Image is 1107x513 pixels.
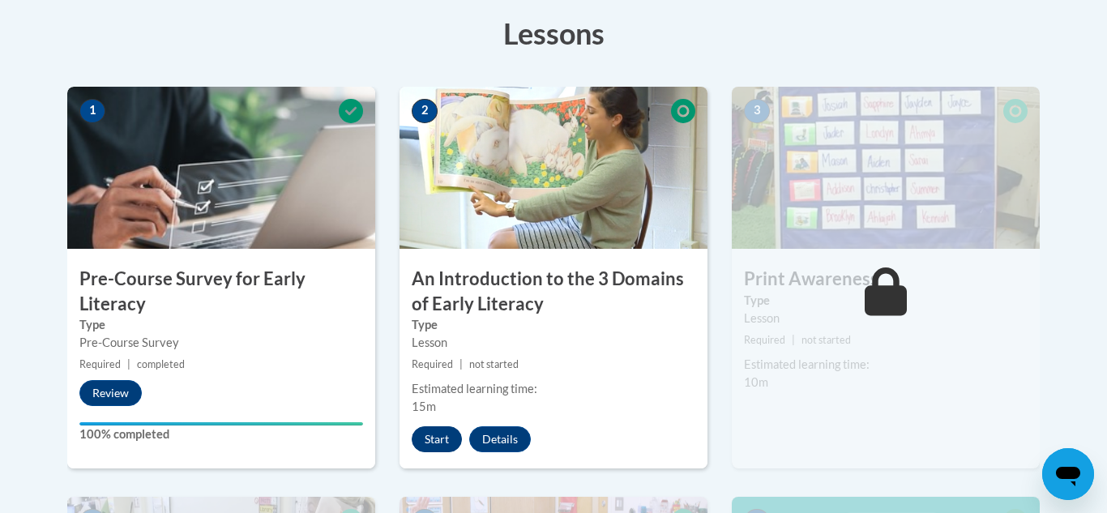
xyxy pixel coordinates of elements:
h3: An Introduction to the 3 Domains of Early Literacy [400,267,707,317]
img: Course Image [67,87,375,249]
div: Estimated learning time: [744,356,1028,374]
span: Required [744,334,785,346]
iframe: Button to launch messaging window [1042,448,1094,500]
span: not started [801,334,851,346]
img: Course Image [400,87,707,249]
h3: Print Awareness [732,267,1040,292]
div: Lesson [744,310,1028,327]
label: 100% completed [79,425,363,443]
button: Start [412,426,462,452]
span: 2 [412,99,438,123]
label: Type [744,292,1028,310]
img: Course Image [732,87,1040,249]
span: Required [412,358,453,370]
span: | [459,358,463,370]
span: 1 [79,99,105,123]
h3: Pre-Course Survey for Early Literacy [67,267,375,317]
button: Review [79,380,142,406]
div: Your progress [79,422,363,425]
label: Type [79,316,363,334]
span: not started [469,358,519,370]
span: completed [137,358,185,370]
h3: Lessons [67,13,1040,53]
span: | [792,334,795,346]
div: Pre-Course Survey [79,334,363,352]
div: Lesson [412,334,695,352]
button: Details [469,426,531,452]
span: 10m [744,375,768,389]
label: Type [412,316,695,334]
div: Estimated learning time: [412,380,695,398]
span: 15m [412,400,436,413]
span: 3 [744,99,770,123]
span: Required [79,358,121,370]
span: | [127,358,130,370]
